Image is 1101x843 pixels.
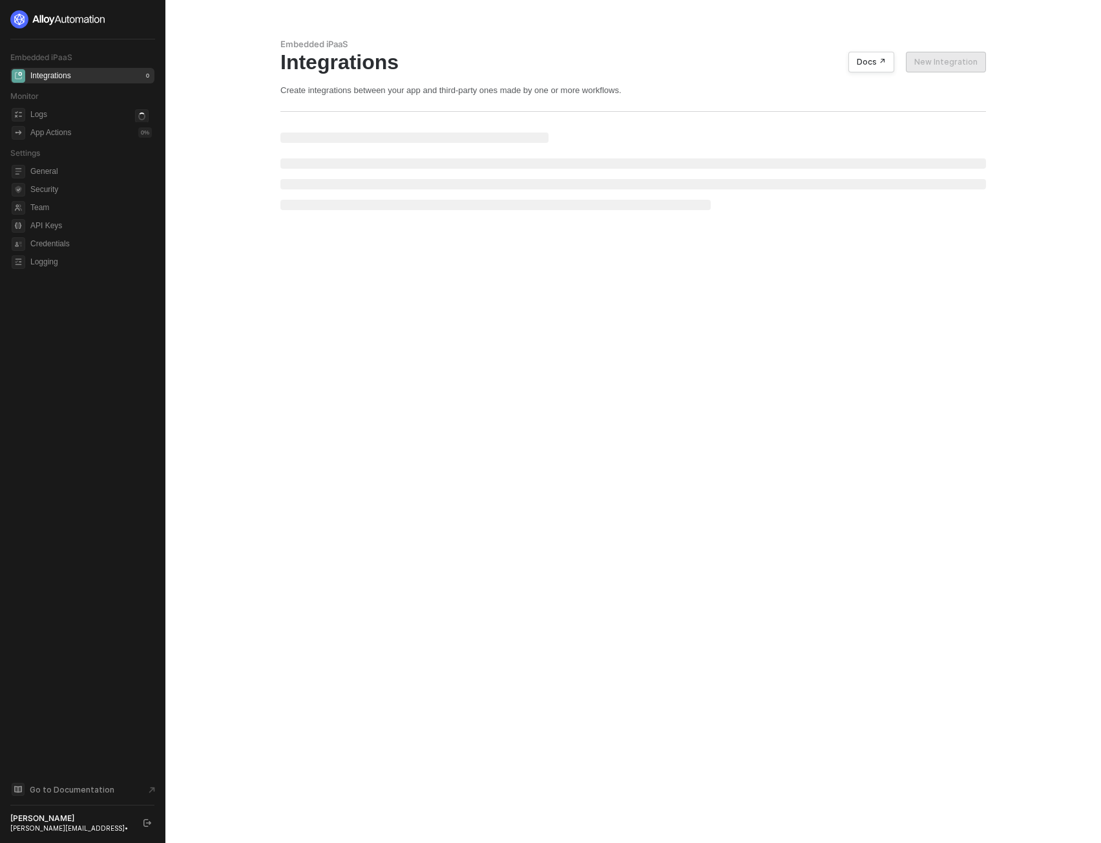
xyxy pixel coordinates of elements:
[12,201,25,215] span: team
[30,164,152,179] span: General
[138,127,152,138] div: 0 %
[12,165,25,178] span: general
[10,10,154,28] a: logo
[30,182,152,197] span: Security
[12,219,25,233] span: api-key
[30,109,47,120] div: Logs
[30,70,71,81] div: Integrations
[143,70,152,81] div: 0
[280,39,986,50] div: Embedded iPaaS
[12,783,25,796] span: documentation
[10,10,106,28] img: logo
[145,784,158,796] span: document-arrow
[12,183,25,197] span: security
[10,813,132,824] div: [PERSON_NAME]
[30,784,114,795] span: Go to Documentation
[30,127,71,138] div: App Actions
[30,254,152,270] span: Logging
[143,819,151,827] span: logout
[12,69,25,83] span: integrations
[12,126,25,140] span: icon-app-actions
[10,824,132,833] div: [PERSON_NAME][EMAIL_ADDRESS] •
[280,50,986,74] div: Integrations
[10,52,72,62] span: Embedded iPaaS
[30,200,152,215] span: Team
[10,148,40,158] span: Settings
[10,91,39,101] span: Monitor
[857,57,886,67] div: Docs ↗
[906,52,986,72] button: New Integration
[12,255,25,269] span: logging
[12,108,25,122] span: icon-logs
[10,782,155,797] a: Knowledge Base
[30,236,152,251] span: Credentials
[848,52,894,72] button: Docs ↗
[135,109,149,123] span: icon-loader
[280,85,986,96] div: Create integrations between your app and third-party ones made by one or more workflows.
[30,218,152,233] span: API Keys
[12,237,25,251] span: credentials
